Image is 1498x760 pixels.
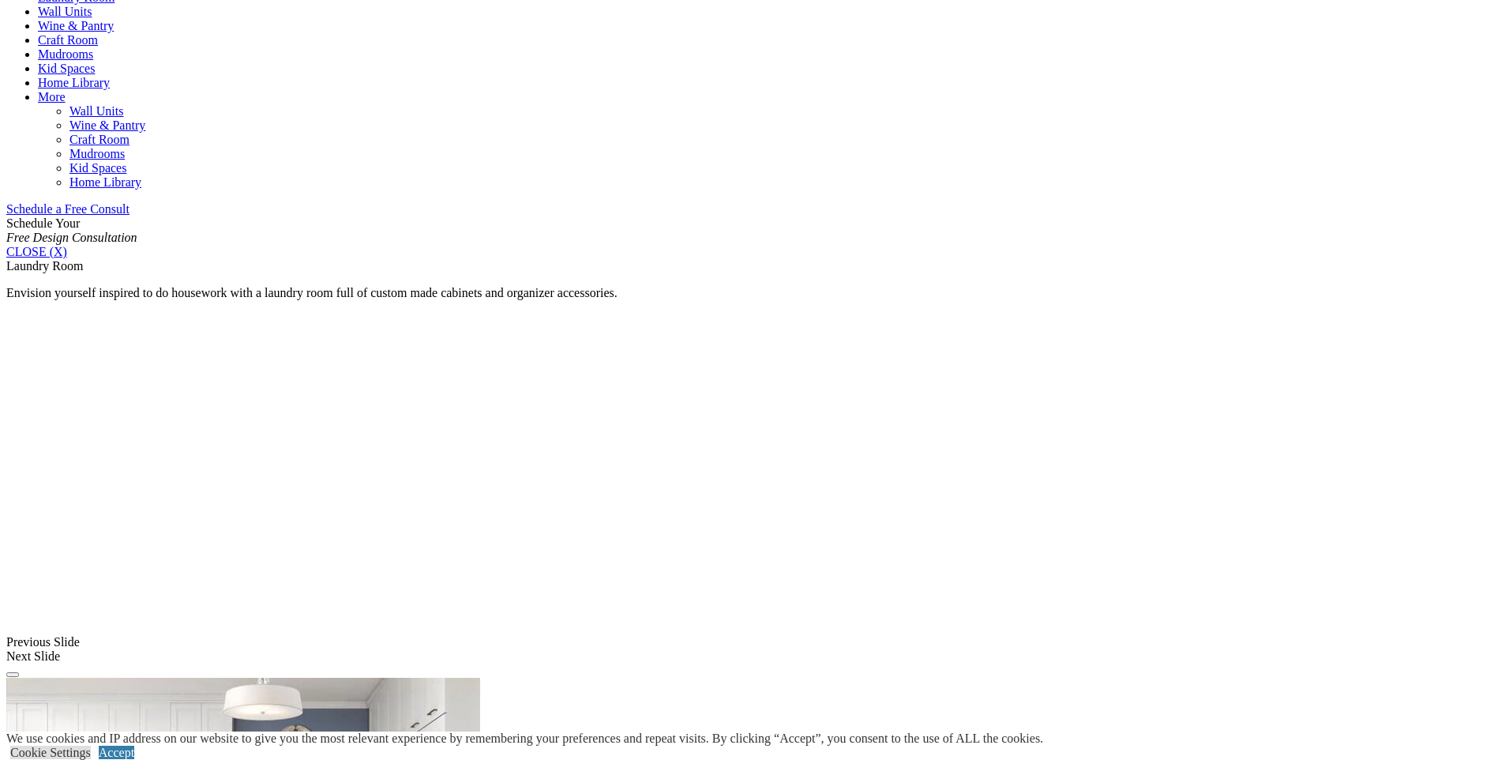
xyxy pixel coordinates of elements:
a: Schedule a Free Consult (opens a dropdown menu) [6,202,130,216]
div: Previous Slide [6,635,1492,649]
em: Free Design Consultation [6,231,137,244]
a: Wine & Pantry [69,119,145,132]
a: Cookie Settings [10,746,91,759]
a: Kid Spaces [38,62,95,75]
a: Mudrooms [69,147,125,160]
a: Wine & Pantry [38,19,114,32]
a: More menu text will display only on big screen [38,90,66,103]
a: Wall Units [69,104,123,118]
div: We use cookies and IP address on our website to give you the most relevant experience by remember... [6,732,1043,746]
div: Next Slide [6,649,1492,664]
a: Kid Spaces [69,161,126,175]
button: Click here to pause slide show [6,672,19,677]
a: Home Library [69,175,141,189]
p: Envision yourself inspired to do housework with a laundry room full of custom made cabinets and o... [6,286,1492,300]
span: Schedule Your [6,216,137,244]
a: CLOSE (X) [6,245,67,258]
a: Mudrooms [38,47,93,61]
a: Home Library [38,76,110,89]
a: Accept [99,746,134,759]
a: Craft Room [69,133,130,146]
a: Wall Units [38,5,92,18]
a: Craft Room [38,33,98,47]
span: Laundry Room [6,259,83,273]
